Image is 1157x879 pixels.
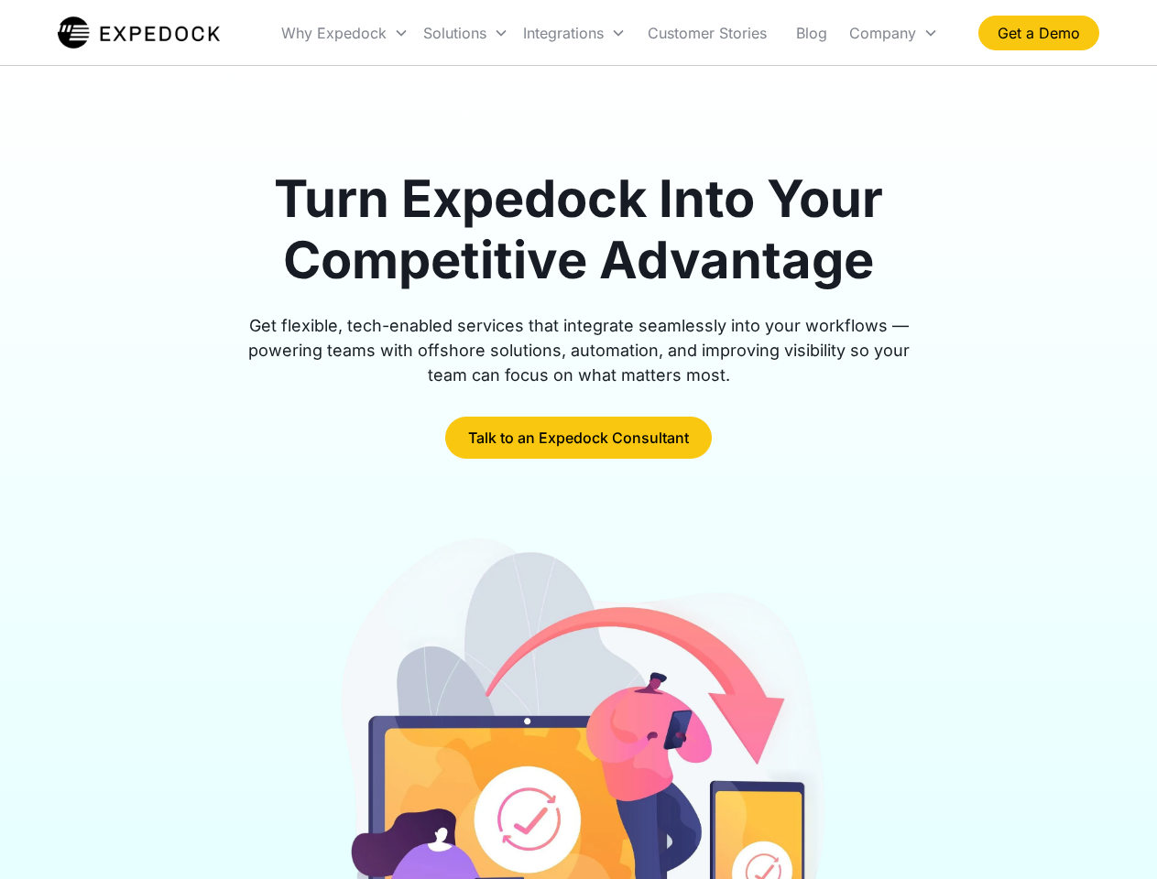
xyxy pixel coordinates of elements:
[227,313,931,387] div: Get flexible, tech-enabled services that integrate seamlessly into your workflows — powering team...
[58,15,220,51] img: Expedock Logo
[58,15,220,51] a: home
[842,2,945,64] div: Company
[523,24,604,42] div: Integrations
[781,2,842,64] a: Blog
[1065,791,1157,879] iframe: Chat Widget
[445,417,712,459] a: Talk to an Expedock Consultant
[416,2,516,64] div: Solutions
[227,168,931,291] h1: Turn Expedock Into Your Competitive Advantage
[978,16,1099,50] a: Get a Demo
[274,2,416,64] div: Why Expedock
[849,24,916,42] div: Company
[633,2,781,64] a: Customer Stories
[516,2,633,64] div: Integrations
[281,24,387,42] div: Why Expedock
[423,24,486,42] div: Solutions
